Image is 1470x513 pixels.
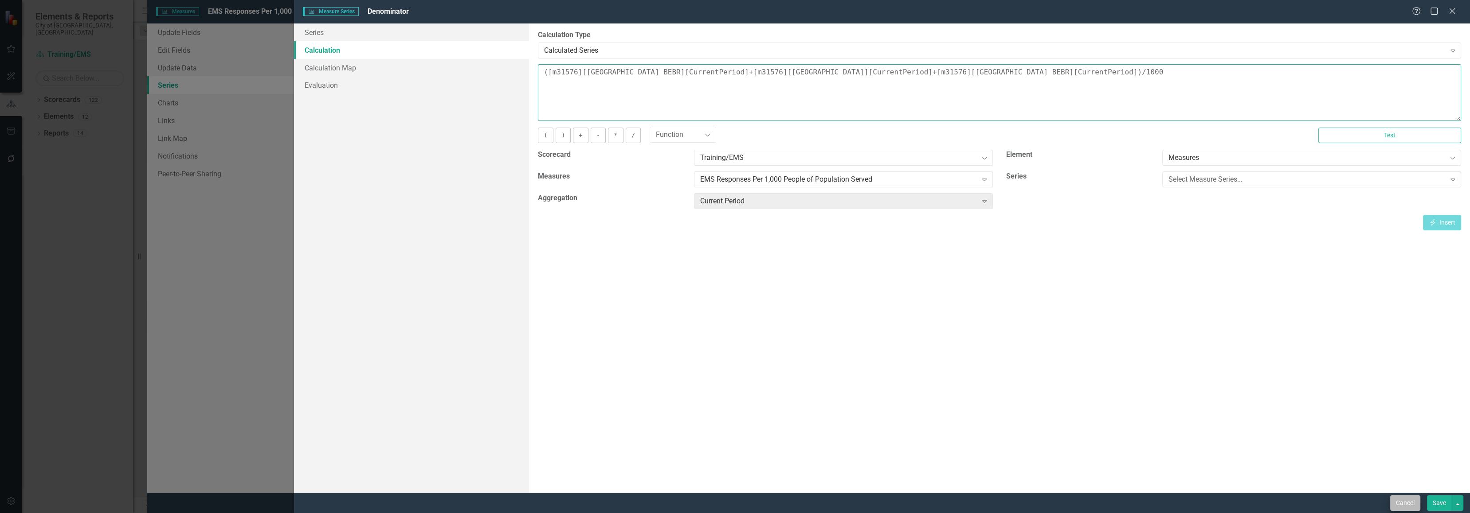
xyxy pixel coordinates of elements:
label: Element [1006,150,1156,160]
a: Calculation Map [294,59,529,77]
label: Aggregation [538,193,687,203]
button: ) [556,128,571,143]
a: Evaluation [294,76,529,94]
span: Denominator [368,7,409,16]
div: Measures [1168,153,1445,163]
div: Function [656,130,701,140]
div: Current Period [700,196,977,206]
a: Series [294,23,529,41]
textarea: ([m31576][[GEOGRAPHIC_DATA] BEBR][CurrentPeriod]+[m31576][[GEOGRAPHIC_DATA]][CurrentPeriod]+[m315... [538,64,1461,121]
a: Calculation [294,41,529,59]
button: Insert [1423,215,1461,230]
button: Cancel [1390,495,1420,511]
div: EMS Responses Per 1,000 People of Population Served [700,175,977,185]
button: / [626,128,641,143]
label: Scorecard [538,150,687,160]
div: Calculated Series [544,45,1445,55]
label: Measures [538,171,687,182]
button: Save [1427,495,1452,511]
label: Series [1006,171,1156,182]
div: Select Measure Series... [1168,175,1445,185]
span: Measure Series [303,7,359,16]
button: - [591,128,606,143]
div: Training/EMS [700,153,977,163]
button: Test [1318,128,1461,143]
label: Calculation Type [538,30,1461,40]
button: ( [538,128,553,143]
button: + [573,128,588,143]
